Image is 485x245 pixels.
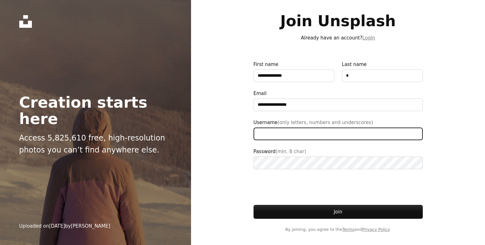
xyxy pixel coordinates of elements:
time: February 20, 2025 at 5:40:00 AM GMT+5:30 [49,223,65,229]
label: Last name [342,61,423,82]
div: Uploaded on by [PERSON_NAME] [19,222,111,230]
button: Join [254,205,423,219]
span: (min. 8 char) [276,149,306,154]
input: First name [254,69,334,82]
label: First name [254,61,334,82]
p: Access 5,825,610 free, high-resolution photos you can’t find anywhere else. [19,132,172,156]
label: Password [254,148,423,169]
h1: Join Unsplash [254,13,423,29]
span: (only letters, numbers and underscores) [278,120,373,125]
a: Terms [342,227,354,232]
input: Email [254,99,423,111]
label: Username [254,119,423,140]
a: Home — Unsplash [19,15,32,28]
a: Privacy Policy [362,227,390,232]
a: Login [362,35,375,41]
p: Already have an account? [254,34,423,42]
input: Username(only letters, numbers and underscores) [254,128,423,140]
input: Password(min. 8 char) [254,157,423,169]
label: Email [254,90,423,111]
span: By joining, you agree to the and . [254,226,423,233]
h2: Creation starts here [19,94,172,127]
input: Last name [342,69,423,82]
